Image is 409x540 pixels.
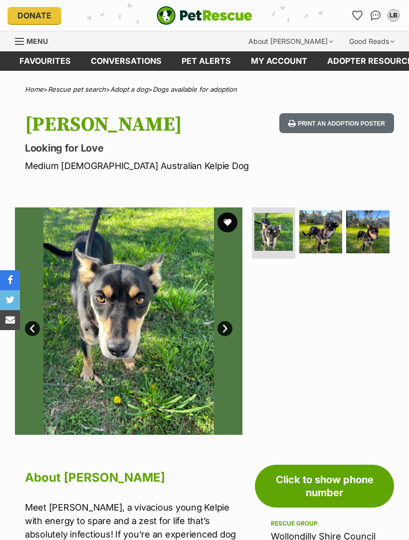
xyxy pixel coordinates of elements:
img: Photo of Tammy [346,210,390,254]
img: chat-41dd97257d64d25036548639549fe6c8038ab92f7586957e7f3b1b290dea8141.svg [371,10,381,20]
div: About [PERSON_NAME] [241,31,340,51]
ul: Account quick links [350,7,402,23]
a: Favourites [9,51,81,71]
a: Click to show phone number [255,465,394,508]
a: Conversations [368,7,384,23]
a: Dogs available for adoption [153,85,237,93]
div: LB [389,10,399,20]
a: Menu [15,31,55,49]
a: Next [217,321,232,336]
h1: [PERSON_NAME] [25,113,252,136]
button: Print an adoption poster [279,113,394,134]
img: Photo of Tammy [299,210,343,254]
a: conversations [81,51,172,71]
img: logo-e224e6f780fb5917bec1dbf3a21bbac754714ae5b6737aabdf751b685950b380.svg [157,6,252,25]
a: Home [25,85,43,93]
p: Looking for Love [25,141,252,155]
a: Prev [25,321,40,336]
a: My account [241,51,317,71]
div: Good Reads [342,31,402,51]
a: Donate [7,7,61,24]
a: Pet alerts [172,51,241,71]
a: Rescue pet search [48,85,106,93]
button: favourite [217,212,237,232]
img: Photo of Tammy [254,213,293,251]
h2: About [PERSON_NAME] [25,467,242,489]
span: Menu [26,37,48,45]
img: Photo of Tammy [15,207,242,435]
a: Adopt a dog [110,85,148,93]
a: PetRescue [157,6,252,25]
p: Medium [DEMOGRAPHIC_DATA] Australian Kelpie Dog [25,159,252,173]
a: Favourites [350,7,366,23]
button: My account [386,7,402,23]
div: Rescue group [271,520,378,528]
